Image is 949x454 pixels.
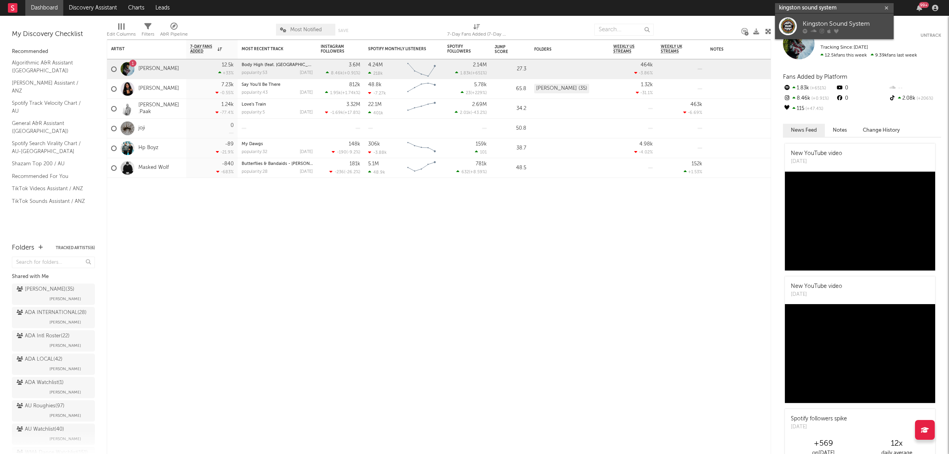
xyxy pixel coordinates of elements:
button: News Feed [783,124,825,137]
div: ( ) [325,110,360,115]
div: [DATE] [300,110,313,115]
div: Filters [142,30,154,39]
a: TikTok Videos Assistant / ANZ [12,184,87,193]
span: [PERSON_NAME] [49,388,81,397]
span: +17.8 % [344,111,359,115]
a: joji [138,125,145,132]
div: 1.32k [641,82,653,87]
span: [PERSON_NAME] [49,434,81,444]
div: -4.02 % [634,149,653,155]
div: Filters [142,20,154,43]
div: 48.9k [368,170,385,175]
span: [PERSON_NAME] [49,318,81,327]
a: Recommended For You [12,172,87,181]
div: 5.1M [368,161,379,166]
span: [PERSON_NAME] [49,411,81,420]
a: My Dawgs [242,142,263,146]
span: Tracking Since: [DATE] [820,45,868,50]
div: My Discovery Checklist [12,30,95,39]
svg: Chart title [404,158,439,178]
div: [DATE] [300,150,313,154]
span: +229 % [472,91,486,95]
div: Body High (feat. Toro y Moi) [242,63,313,67]
div: Spotify Monthly Listeners [368,47,427,51]
input: Search... [594,24,654,36]
div: 306k [368,142,380,147]
div: [DATE] [300,91,313,95]
div: [DATE] [791,158,842,166]
div: 0 [836,93,888,104]
a: ADA Watchlist(1)[PERSON_NAME] [12,377,95,398]
div: Spotify followers spike [791,415,847,423]
div: ( ) [326,70,360,76]
span: 7-Day Fans Added [190,44,216,54]
div: -31.1 % [636,90,653,95]
button: Save [338,28,348,33]
span: 101 [480,150,487,155]
div: Butterflies & Bandaids - Ibrahim Inci Remix [242,162,313,166]
a: [PERSON_NAME] .Paak [138,102,182,115]
div: 34.2 [495,104,526,114]
span: -26.2 % [345,170,359,174]
a: Shazam Top 200 / AU [12,159,87,168]
div: -6.69 % [683,110,702,115]
a: Spotify Track Velocity Chart / AU [12,99,87,115]
div: +569 [787,439,860,448]
div: -3.86 % [634,70,653,76]
span: +206 % [915,96,933,101]
div: [PERSON_NAME] (35) [534,84,589,93]
a: Butterflies & Bandaids - [PERSON_NAME] Remix [242,162,340,166]
span: Weekly US Streams [613,44,641,54]
div: 48.5 [495,163,526,173]
span: +0.91 % [810,96,829,101]
div: ( ) [461,90,487,95]
div: AU Watchlist ( 40 ) [17,425,64,434]
div: ( ) [455,110,487,115]
a: ADA INTERNATIONAL(28)[PERSON_NAME] [12,307,95,328]
div: ADA LOCAL ( 42 ) [17,355,62,364]
div: Artist [111,47,170,51]
div: 1.83k [783,83,836,93]
div: ( ) [456,169,487,174]
div: ( ) [325,90,360,95]
span: +651 % [809,86,826,91]
div: 218k [368,71,383,76]
span: +651 % [472,71,486,76]
div: 4.24M [368,62,383,68]
a: Masked Wolf [138,165,169,171]
div: Instagram Followers [321,44,348,54]
span: -9.2 % [348,150,359,155]
div: -3.88k [368,150,387,155]
div: Recommended [12,47,95,57]
div: -77.4 % [216,110,234,115]
div: 464k [641,62,653,68]
a: [PERSON_NAME] [138,66,179,72]
div: Most Recent Track [242,47,301,51]
span: 8.46k [331,71,343,76]
span: 12.5k fans this week [820,53,867,58]
a: ADA Intl Roster(22)[PERSON_NAME] [12,330,95,352]
span: +47.4 % [804,107,823,111]
div: 401k [368,110,383,115]
a: TikTok Sounds Assistant / ANZ [12,197,87,206]
div: Spotify Followers [447,44,475,54]
div: -21.9 % [216,149,234,155]
button: Tracked Artists(6) [56,246,95,250]
a: AU Roughies(97)[PERSON_NAME] [12,400,95,422]
div: [DATE] [300,170,313,174]
div: popularity: 43 [242,91,268,95]
span: [PERSON_NAME] [49,294,81,304]
div: Edit Columns [107,30,136,39]
span: +0.91 % [344,71,359,76]
div: 22.1M [368,102,382,107]
div: -0.55 % [216,90,234,95]
div: 3.32M [346,102,360,107]
div: -89 [225,142,234,147]
div: 27.3 [495,64,526,74]
div: 3.6M [349,62,360,68]
div: My Dawgs [242,142,313,146]
a: Say You'll Be There [242,83,280,87]
span: -236 [335,170,344,174]
div: 4.98k [639,142,653,147]
div: 38.7 [495,144,526,153]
